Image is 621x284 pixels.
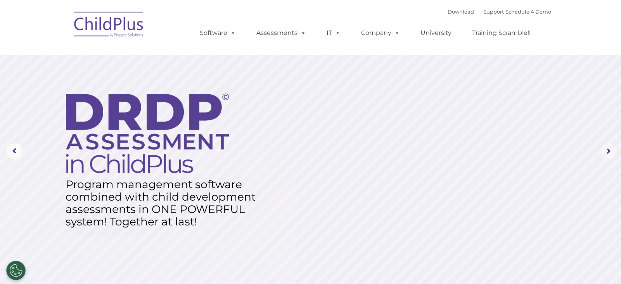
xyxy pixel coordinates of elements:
[483,9,504,15] a: Support
[448,9,474,15] a: Download
[448,9,551,15] font: |
[353,25,408,41] a: Company
[505,9,551,15] a: Schedule A Demo
[464,25,538,41] a: Training Scramble!!
[70,6,148,45] img: ChildPlus by Procare Solutions
[6,261,26,280] button: Cookies Settings
[108,51,131,57] span: Last name
[66,94,229,173] img: DRDP Assessment in ChildPlus
[494,200,621,284] iframe: Chat Widget
[319,25,348,41] a: IT
[249,25,314,41] a: Assessments
[66,178,265,228] rs-layer: Program management software combined with child development assessments in ONE POWERFUL system! T...
[108,83,141,89] span: Phone number
[192,25,244,41] a: Software
[66,215,144,236] a: Learn More
[413,25,459,41] a: University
